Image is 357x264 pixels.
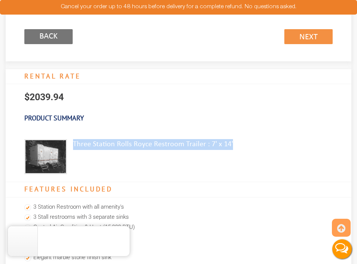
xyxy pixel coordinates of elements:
[6,182,351,197] h4: Features Included
[6,110,351,126] h3: Product Summary
[24,233,333,243] li: Luxurious lighting
[24,202,333,212] li: 3 Station Restroom with all amenity's
[6,69,351,85] h4: RENTAL RATE
[73,139,233,174] div: Three Station Rolls Royce Restroom Trailer : 7' x 14'
[24,212,333,222] li: 3 Stall restrooms with 3 separate sinks
[24,243,333,253] li: LED exterior lights
[24,29,73,44] input: Back
[24,222,333,233] li: Central Air Condition & Heat (15,000 BTU)
[327,234,357,264] button: Live Chat
[284,29,333,44] a: Next
[24,253,333,263] li: Elegant marble stone finish sink
[6,84,351,110] p: $2039.94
